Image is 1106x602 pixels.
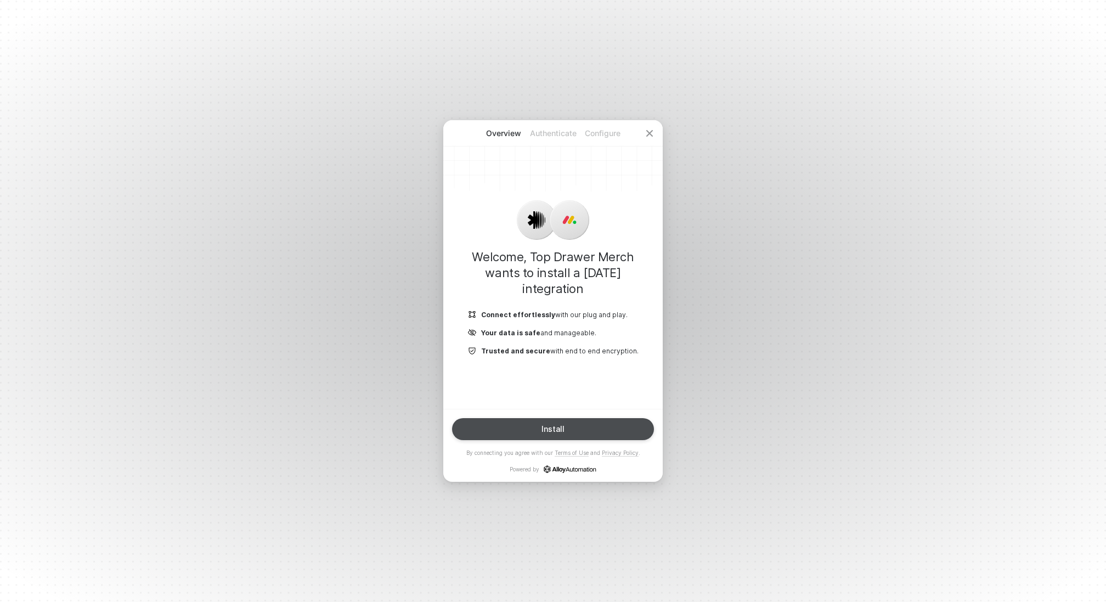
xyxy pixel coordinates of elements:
[544,465,596,473] a: icon-success
[468,346,477,356] img: icon
[461,249,645,297] h1: Welcome, Top Drawer Merch wants to install a [DATE] integration
[481,347,550,355] b: Trusted and secure
[452,418,654,440] button: Install
[479,128,528,139] p: Overview
[528,211,545,229] img: icon
[481,310,628,319] p: with our plug and play.
[645,129,654,138] span: icon-close
[481,311,555,319] b: Connect effortlessly
[481,328,596,337] p: and manageable.
[555,449,589,457] a: Terms of Use
[510,465,596,473] p: Powered by
[481,346,639,356] p: with end to end encryption.
[602,449,639,457] a: Privacy Policy
[541,425,565,434] div: Install
[468,310,477,319] img: icon
[466,449,640,457] p: By connecting you agree with our and .
[528,128,578,139] p: Authenticate
[481,329,540,337] b: Your data is safe
[468,328,477,337] img: icon
[578,128,627,139] p: Configure
[561,211,578,229] img: icon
